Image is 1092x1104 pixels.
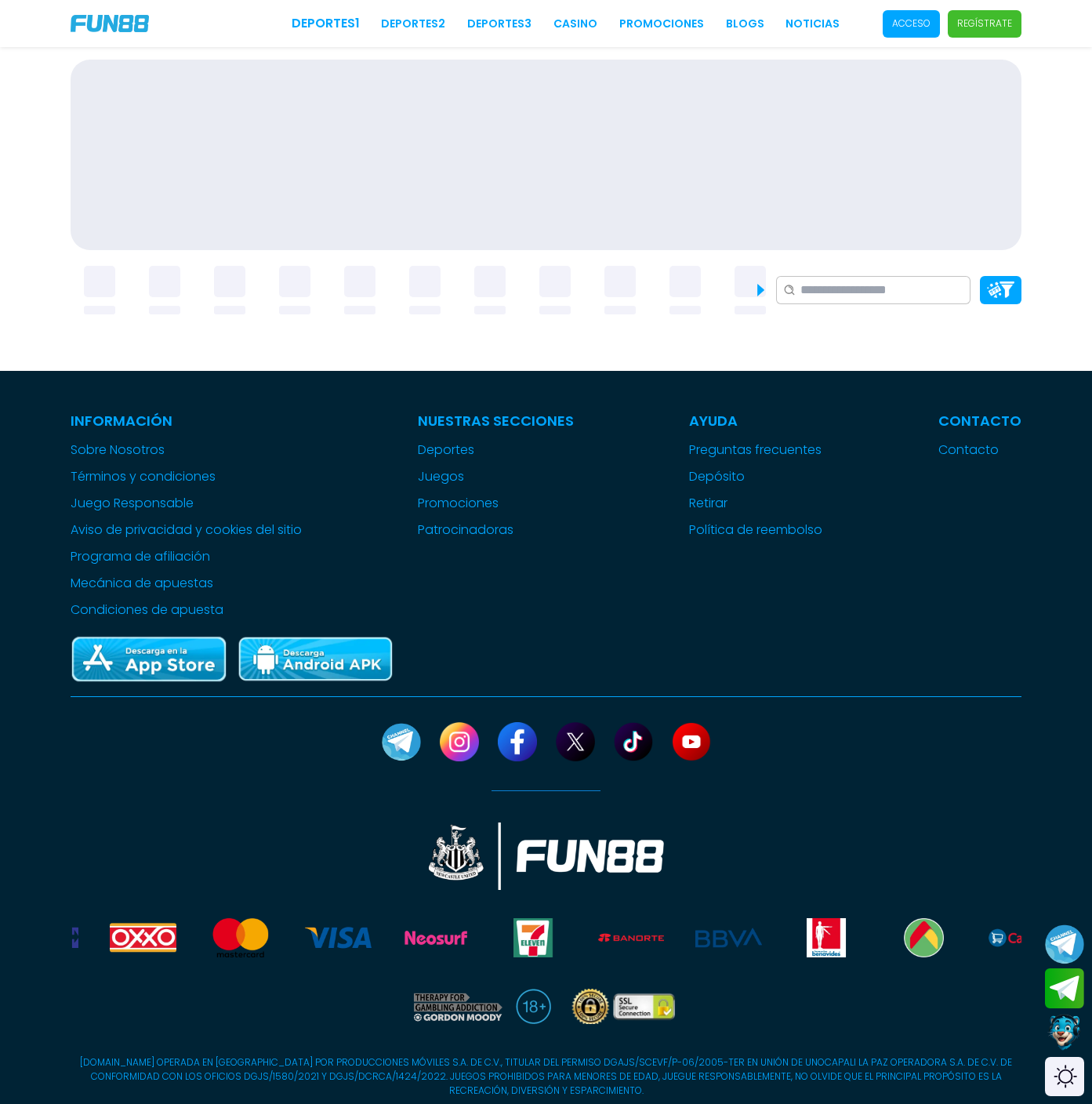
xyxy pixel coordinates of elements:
[689,521,822,539] a: Política de reembolso
[403,918,469,957] img: Neosurf
[567,989,681,1024] img: SSL
[71,521,302,539] a: Aviso de privacidad y cookies del sitio
[71,410,302,431] p: Información
[381,16,445,32] a: Deportes2
[237,635,394,685] img: Play Store
[516,989,551,1024] img: 18 plus
[411,989,502,1024] img: therapy for gaming addiction gordon moody
[1045,924,1084,964] button: Join telegram channel
[500,918,566,957] img: Seven Eleven
[418,410,574,431] p: Nuestras Secciones
[71,441,302,459] a: Sobre Nosotros
[71,547,302,566] a: Programa de afiliación
[418,494,574,513] a: Promociones
[1045,968,1084,1009] button: Join telegram
[938,410,1021,431] p: Contacto
[689,441,822,459] a: Preguntas frecuentes
[418,467,464,486] button: Juegos
[71,601,302,619] a: Condiciones de apuesta
[418,521,574,539] a: Patrocinadoras
[689,467,822,486] a: Depósito
[71,15,149,32] img: Company Logo
[553,16,597,32] a: CASINO
[292,14,360,33] a: Deportes1
[987,281,1014,298] img: Platform Filter
[418,441,574,459] a: Deportes
[891,918,956,957] img: Bodegaaurrera
[689,494,822,513] a: Retirar
[689,410,822,431] p: Ayuda
[695,918,761,957] img: BBVA
[1045,1057,1084,1096] div: Switch theme
[938,441,1021,459] a: Contacto
[892,16,931,31] p: Acceso
[619,16,704,32] a: Promociones
[305,918,371,957] img: Visa
[1045,1012,1084,1053] button: Contact customer service
[71,1055,1021,1098] p: [DOMAIN_NAME] OPERADA EN [GEOGRAPHIC_DATA] POR PRODUCCIONES MÓVILES S.A. DE C.V., TITULAR DEL PER...
[726,16,764,32] a: BLOGS
[429,823,664,890] img: New Castle
[957,16,1012,31] p: Regístrate
[785,16,840,32] a: NOTICIAS
[208,918,274,957] img: Mastercard
[71,494,302,513] a: Juego Responsable
[71,635,227,685] img: App Store
[71,467,302,486] a: Términos y condiciones
[989,918,1054,957] img: Calimax
[598,918,664,957] img: Banorte
[467,16,531,32] a: Deportes3
[71,574,302,593] a: Mecánica de apuestas
[411,989,502,1024] a: Read more about Gambling Therapy
[110,918,176,957] img: Oxxo
[793,918,859,957] img: Benavides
